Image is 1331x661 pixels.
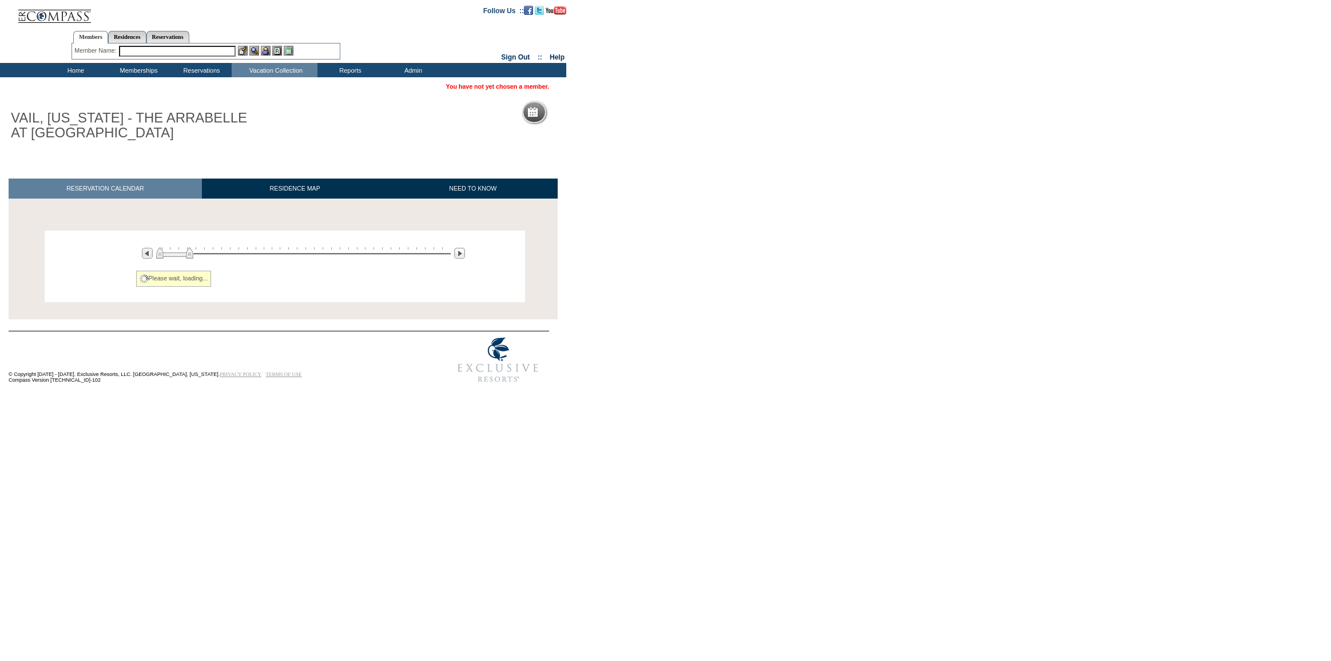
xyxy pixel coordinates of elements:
[538,53,542,61] span: ::
[546,6,566,15] img: Subscribe to our YouTube Channel
[9,333,409,389] td: © Copyright [DATE] - [DATE]. Exclusive Resorts, LLC. [GEOGRAPHIC_DATA], [US_STATE]. Compass Versi...
[74,46,118,56] div: Member Name:
[220,371,261,377] a: PRIVACY POLICY
[142,248,153,259] img: Previous
[524,6,533,15] img: Become our fan on Facebook
[146,31,189,43] a: Reservations
[232,63,317,77] td: Vacation Collection
[9,108,265,143] h1: VAIL, [US_STATE] - THE ARRABELLE AT [GEOGRAPHIC_DATA]
[446,83,549,90] span: You have not yet chosen a member.
[43,63,106,77] td: Home
[261,46,271,56] img: Impersonate
[550,53,565,61] a: Help
[535,6,544,13] a: Follow us on Twitter
[140,274,149,283] img: spinner2.gif
[249,46,259,56] img: View
[169,63,232,77] td: Reservations
[501,53,530,61] a: Sign Out
[136,271,212,287] div: Please wait, loading...
[284,46,293,56] img: b_calculator.gif
[483,6,524,15] td: Follow Us ::
[388,179,558,199] a: NEED TO KNOW
[317,63,380,77] td: Reports
[202,179,388,199] a: RESIDENCE MAP
[73,31,108,43] a: Members
[9,179,202,199] a: RESERVATION CALENDAR
[238,46,248,56] img: b_edit.gif
[272,46,282,56] img: Reservations
[266,371,302,377] a: TERMS OF USE
[447,331,549,389] img: Exclusive Resorts
[106,63,169,77] td: Memberships
[454,248,465,259] img: Next
[524,6,533,13] a: Become our fan on Facebook
[535,6,544,15] img: Follow us on Twitter
[546,6,566,13] a: Subscribe to our YouTube Channel
[108,31,146,43] a: Residences
[380,63,443,77] td: Admin
[542,109,630,116] h5: Reservation Calendar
